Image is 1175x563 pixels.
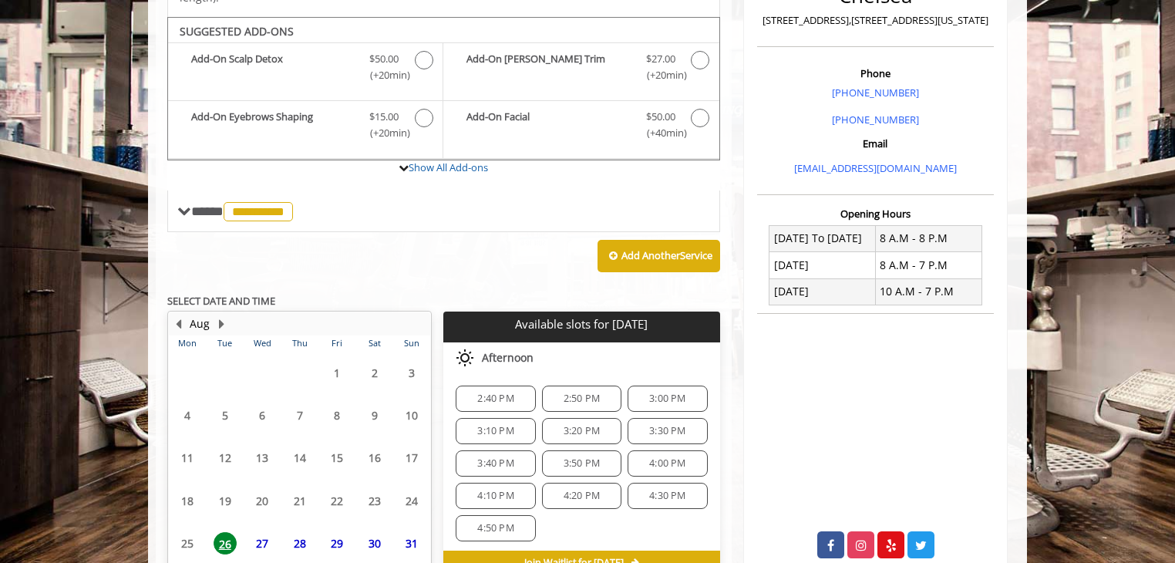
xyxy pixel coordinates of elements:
div: 3:50 PM [542,450,621,477]
h3: Opening Hours [757,208,994,219]
td: 8 A.M - 8 P.M [875,225,981,251]
button: Previous Month [172,315,184,332]
b: SUGGESTED ADD-ONS [180,24,294,39]
button: Next Month [215,315,227,332]
th: Sun [393,335,431,351]
span: (+20min ) [638,67,683,83]
div: 3:00 PM [628,386,707,412]
b: Add-On Scalp Detox [191,51,354,83]
span: 28 [288,532,311,555]
th: Thu [281,335,318,351]
a: [PHONE_NUMBER] [832,113,919,126]
td: 10 A.M - 7 P.M [875,278,981,305]
span: 3:40 PM [477,457,513,470]
b: Add-On Facial [466,109,630,141]
th: Tue [206,335,243,351]
p: [STREET_ADDRESS],[STREET_ADDRESS][US_STATE] [761,12,990,29]
div: 3:40 PM [456,450,535,477]
img: afternoon slots [456,349,474,367]
label: Add-On Facial [451,109,711,145]
div: 4:00 PM [628,450,707,477]
b: SELECT DATE AND TIME [167,294,275,308]
div: 2:50 PM [542,386,621,412]
div: 3:20 PM [542,418,621,444]
div: 4:30 PM [628,483,707,509]
th: Fri [318,335,355,351]
span: $50.00 [646,109,675,125]
span: 3:10 PM [477,425,513,437]
p: Available slots for [DATE] [449,318,713,331]
span: 30 [363,532,386,555]
span: 4:10 PM [477,490,513,502]
span: $27.00 [646,51,675,67]
th: Mon [169,335,206,351]
div: 4:50 PM [456,515,535,541]
span: (+20min ) [362,125,407,141]
th: Wed [244,335,281,351]
span: 2:40 PM [477,393,513,405]
span: 2:50 PM [564,393,600,405]
span: 3:00 PM [649,393,685,405]
span: 31 [400,532,423,555]
label: Add-On Eyebrows Shaping [176,109,435,145]
td: [DATE] [769,278,876,305]
span: (+40min ) [638,125,683,141]
b: Add-On [PERSON_NAME] Trim [466,51,630,83]
h3: Email [761,138,990,149]
th: Sat [355,335,392,351]
span: 4:30 PM [649,490,685,502]
span: 3:20 PM [564,425,600,437]
button: Add AnotherService [598,240,720,272]
td: [DATE] [769,252,876,278]
div: The Made Man Haircut And Shave Add-onS [167,17,720,160]
span: $50.00 [369,51,399,67]
span: Afternoon [482,352,534,364]
b: Add-On Eyebrows Shaping [191,109,354,141]
div: 3:30 PM [628,418,707,444]
span: 26 [214,532,237,555]
label: Add-On Beard Trim [451,51,711,87]
span: 4:50 PM [477,522,513,534]
b: Add Another Service [621,248,712,262]
button: Aug [190,315,210,332]
span: 4:00 PM [649,457,685,470]
a: [EMAIL_ADDRESS][DOMAIN_NAME] [794,161,957,175]
span: $15.00 [369,109,399,125]
span: (+20min ) [362,67,407,83]
span: 3:30 PM [649,425,685,437]
span: 29 [325,532,348,555]
h3: Phone [761,68,990,79]
div: 4:10 PM [456,483,535,509]
span: 3:50 PM [564,457,600,470]
label: Add-On Scalp Detox [176,51,435,87]
a: Show All Add-ons [409,160,488,174]
td: [DATE] To [DATE] [769,225,876,251]
div: 4:20 PM [542,483,621,509]
td: 8 A.M - 7 P.M [875,252,981,278]
div: 2:40 PM [456,386,535,412]
div: 3:10 PM [456,418,535,444]
span: 27 [251,532,274,555]
span: 4:20 PM [564,490,600,502]
a: [PHONE_NUMBER] [832,86,919,99]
